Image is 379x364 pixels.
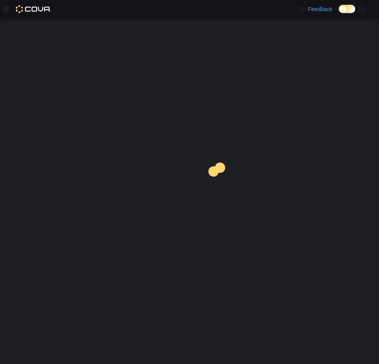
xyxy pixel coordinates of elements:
img: cova-loader [189,157,249,216]
span: Feedback [308,5,332,13]
input: Dark Mode [339,5,355,13]
img: Cova [16,5,51,13]
a: Feedback [296,1,335,17]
